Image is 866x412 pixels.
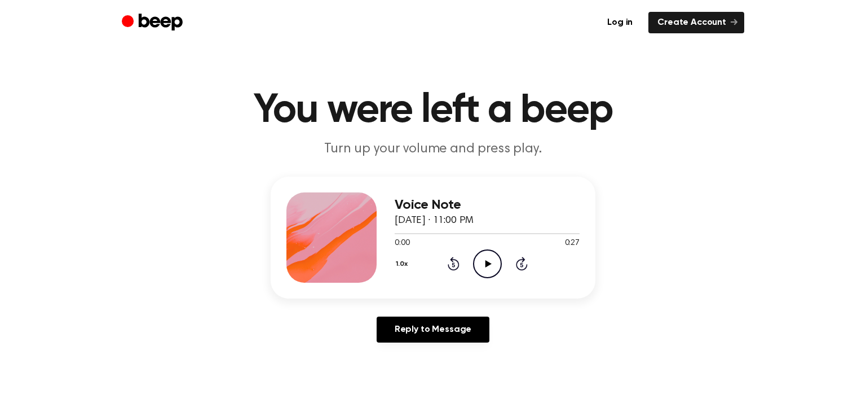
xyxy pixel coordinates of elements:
a: Reply to Message [377,317,489,343]
span: 0:27 [565,238,580,249]
a: Create Account [648,12,744,33]
a: Log in [598,12,642,33]
button: 1.0x [395,255,412,274]
span: 0:00 [395,238,409,249]
a: Beep [122,12,185,34]
span: [DATE] · 11:00 PM [395,216,474,226]
h1: You were left a beep [144,90,722,131]
p: Turn up your volume and press play. [216,140,649,159]
h3: Voice Note [395,198,580,213]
